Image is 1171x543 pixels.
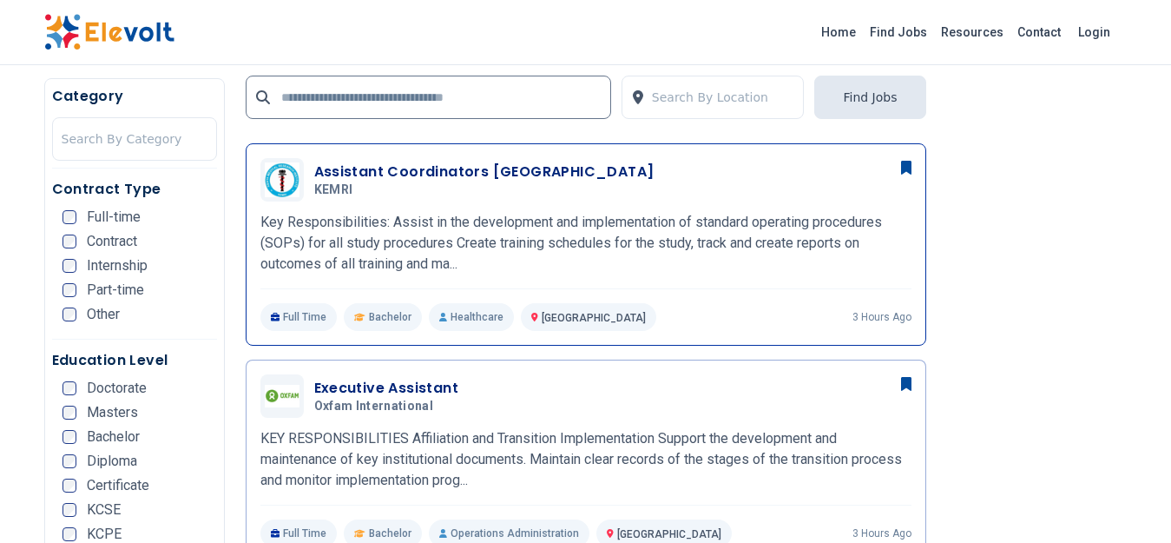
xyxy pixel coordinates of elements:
h3: Executive Assistant [314,378,459,399]
h5: Contract Type [52,179,217,200]
h5: Education Level [52,350,217,371]
input: Full-time [62,210,76,224]
a: Login [1068,15,1121,50]
span: Bachelor [369,310,411,324]
input: KCPE [62,527,76,541]
h3: Assistant Coordinators [GEOGRAPHIC_DATA] [314,162,655,182]
button: Find Jobs [814,76,925,119]
img: Oxfam International [265,385,299,407]
span: Contract [87,235,137,248]
a: KEMRIAssistant Coordinators [GEOGRAPHIC_DATA]KEMRIKey Responsibilities: Assist in the development... [260,158,911,331]
span: Part-time [87,283,144,297]
input: Bachelor [62,430,76,444]
a: Find Jobs [863,18,934,46]
span: Other [87,308,120,321]
span: [GEOGRAPHIC_DATA] [542,312,646,324]
p: KEY RESPONSIBILITIES Affiliation and Transition Implementation Support the development and mainte... [260,428,911,491]
input: KCSE [62,503,76,517]
p: Healthcare [429,303,514,331]
a: Contact [1010,18,1068,46]
input: Doctorate [62,381,76,395]
input: Part-time [62,283,76,297]
span: Certificate [87,479,149,493]
iframe: Chat Widget [1084,460,1171,543]
span: Bachelor [87,430,140,444]
span: Oxfam International [314,399,434,414]
img: KEMRI [265,162,299,197]
span: Doctorate [87,381,147,395]
input: Diploma [62,454,76,468]
img: Elevolt [44,14,174,50]
p: 3 hours ago [852,310,911,324]
input: Internship [62,259,76,273]
h5: Category [52,86,217,107]
a: Resources [934,18,1010,46]
input: Other [62,308,76,321]
input: Contract [62,235,76,248]
p: 3 hours ago [852,526,911,540]
span: KCSE [87,503,121,517]
input: Certificate [62,479,76,493]
p: Key Responsibilities: Assist in the development and implementation of standard operating procedur... [260,212,911,275]
span: Diploma [87,454,137,468]
span: Internship [87,259,148,273]
span: KCPE [87,527,122,541]
a: Home [814,18,863,46]
span: [GEOGRAPHIC_DATA] [617,528,721,540]
p: Full Time [260,303,338,331]
span: Bachelor [369,526,411,540]
span: Masters [87,406,138,420]
span: KEMRI [314,182,353,198]
span: Full-time [87,210,141,224]
input: Masters [62,406,76,420]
